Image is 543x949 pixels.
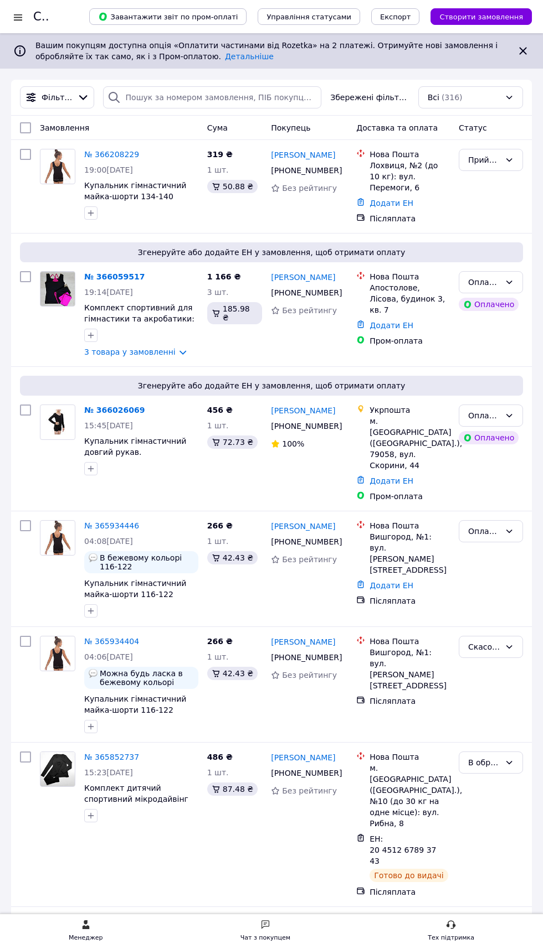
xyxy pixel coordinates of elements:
[207,272,241,281] span: 1 166 ₴
[207,302,263,324] div: 185.98 ₴
[370,581,413,590] a: Додати ЕН
[207,435,258,449] div: 72.73 ₴
[370,199,413,208] a: Додати ЕН
[419,12,532,20] a: Створити замовлення
[468,641,500,653] div: Скасовано
[428,92,439,103] span: Всі
[45,521,71,555] img: Фото товару
[84,784,188,826] span: Комплект дитячий спортивний мікродайвінг футболка + лосини 116-122
[84,694,186,714] span: Купальник гімнастичний майка-шорти 116-122
[370,405,450,416] div: Укрпошта
[40,520,75,556] a: Фото товару
[40,409,75,435] img: Фото товару
[40,149,75,184] a: Фото товару
[45,149,71,184] img: Фото товару
[271,521,335,532] a: [PERSON_NAME]
[269,765,339,781] div: [PHONE_NUMBER]
[84,753,139,761] a: № 365852737
[370,751,450,763] div: Нова Пошта
[370,886,450,898] div: Післяплата
[468,525,500,537] div: Оплачено
[84,288,133,297] span: 19:14[DATE]
[207,551,258,564] div: 42.43 ₴
[468,154,500,166] div: Прийнято
[225,52,274,61] a: Детальніше
[100,553,194,571] span: В бежевому кольорі 116-122
[459,431,519,444] div: Оплачено
[271,149,335,160] a: [PERSON_NAME]
[84,406,145,414] a: № 366026069
[282,671,337,680] span: Без рейтингу
[84,303,194,345] a: Комплект спортивний для гімнастики та акробатики: шорти + майка + наколінники
[84,421,133,430] span: 15:45[DATE]
[103,86,322,108] input: Пошук за номером замовлення, ПІБ покупця, номером телефону, Email, номером накладної
[84,437,187,468] a: Купальник гімнастичний довгий рукав. Напівкомбінезон 152-158
[370,321,413,330] a: Додати ЕН
[40,271,75,307] a: Фото товару
[40,636,75,671] a: Фото товару
[269,285,339,300] div: [PHONE_NUMBER]
[468,756,500,769] div: В обробці
[207,652,229,661] span: 1 шт.
[33,10,146,23] h1: Список замовлень
[24,380,519,391] span: Згенеруйте або додайте ЕН у замовлення, щоб отримати оплату
[84,181,186,201] a: Купальник гімнастичний майка-шорти 134-140
[380,13,411,21] span: Експорт
[267,13,351,21] span: Управління статусами
[40,405,75,440] a: Фото товару
[370,335,450,346] div: Пром-оплата
[271,272,335,283] a: [PERSON_NAME]
[271,123,310,132] span: Покупець
[84,165,133,174] span: 19:00[DATE]
[370,149,450,160] div: Нова Пошта
[84,579,186,599] a: Купальник гімнастичний майка-шорти 116-122
[69,932,103,943] div: Менеджер
[370,282,450,315] div: Апостолове, Лісова, будинок 3, кв. 7
[207,782,258,796] div: 87.48 ₴
[459,298,519,311] div: Оплачено
[207,667,258,680] div: 42.43 ₴
[370,696,450,707] div: Післяплата
[459,123,487,132] span: Статус
[370,834,436,865] span: ЕН: 20 4512 6789 3743
[45,636,71,671] img: Фото товару
[40,272,75,306] img: Фото товару
[428,932,474,943] div: Тех підтримка
[207,180,258,193] div: 50.88 ₴
[269,163,339,178] div: [PHONE_NUMBER]
[42,92,73,103] span: Фільтри
[84,768,133,777] span: 15:23[DATE]
[40,123,89,132] span: Замовлення
[468,409,500,422] div: Оплачено
[370,647,450,691] div: Вишгород, №1: вул. [PERSON_NAME][STREET_ADDRESS]
[207,753,233,761] span: 486 ₴
[40,752,75,786] img: Фото товару
[24,247,519,258] span: Згенеруйте або додайте ЕН у замовлення, щоб отримати оплату
[269,418,339,434] div: [PHONE_NUMBER]
[269,650,339,665] div: [PHONE_NUMBER]
[207,165,229,174] span: 1 шт.
[439,13,523,21] span: Створити замовлення
[207,537,229,546] span: 1 шт.
[468,276,500,288] div: Оплачено
[207,521,233,530] span: 266 ₴
[84,537,133,546] span: 04:08[DATE]
[84,150,139,159] a: № 366208229
[282,555,337,564] span: Без рейтингу
[100,669,194,687] span: Можна будь ласка в бежевому кольорі 122р
[84,637,139,646] a: № 365934404
[207,123,228,132] span: Cума
[370,531,450,575] div: Вишгород, №1: вул. [PERSON_NAME][STREET_ADDRESS]
[370,491,450,502] div: Пром-оплата
[442,93,463,102] span: (316)
[84,521,139,530] a: № 365934446
[98,12,238,22] span: Завантажити звіт по пром-оплаті
[370,520,450,531] div: Нова Пошта
[258,8,360,25] button: Управління статусами
[271,636,335,647] a: [PERSON_NAME]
